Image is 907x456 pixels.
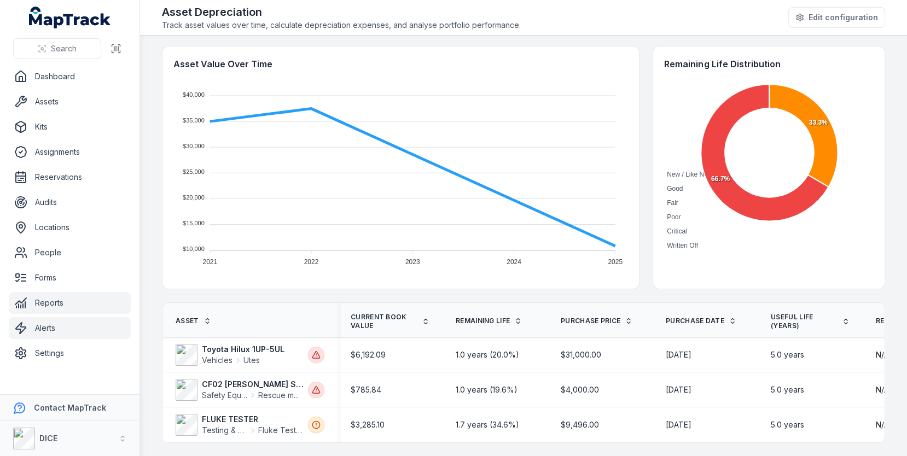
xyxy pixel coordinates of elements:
[351,313,417,330] span: Current Book Value
[456,317,510,325] span: Remaining Life
[258,390,304,401] span: Rescue masks
[258,425,304,436] span: Fluke Testers
[9,191,131,213] a: Audits
[183,168,205,175] tspan: $25,000
[561,349,601,360] span: $31,000.00
[771,313,838,330] span: Useful Life (years)
[788,7,885,28] button: Edit configuration
[51,43,77,54] span: Search
[876,419,889,430] span: N/A
[667,199,678,207] span: Fair
[243,355,260,366] span: Utes
[176,317,199,325] span: Asset
[667,242,698,249] span: Written Off
[666,317,736,325] a: Purchase Date
[666,317,724,325] span: Purchase Date
[9,267,131,289] a: Forms
[9,342,131,364] a: Settings
[405,258,420,266] tspan: 2023
[183,143,205,149] tspan: $30,000
[9,141,131,163] a: Assignments
[667,171,712,178] span: New / Like New
[561,317,620,325] span: Purchase Price
[34,403,106,412] strong: Contact MapTrack
[9,242,131,264] a: People
[456,419,519,430] span: 1.7 years ( 34.6% )
[351,419,385,430] span: $3,285.10
[9,166,131,188] a: Reservations
[351,384,381,395] span: $785.84
[561,419,599,430] span: $9,496.00
[173,57,628,71] h4: Asset Value Over Time
[561,384,599,395] span: $4,000.00
[39,434,57,443] strong: DICE
[876,349,889,360] span: N/A
[351,313,429,330] a: Current Book Value
[667,227,687,235] span: Critical
[561,317,632,325] a: Purchase Price
[202,379,304,390] a: CF02 [PERSON_NAME] SAVER RESCUE [PERSON_NAME]
[456,349,519,360] span: 1.0 years ( 20.0% )
[507,258,521,266] tspan: 2024
[304,258,319,266] tspan: 2022
[666,349,691,360] span: [DATE]
[9,317,131,339] a: Alerts
[202,390,247,401] span: Safety Equipment
[13,38,101,59] button: Search
[9,217,131,238] a: Locations
[162,20,521,31] span: Track asset values over time, calculate depreciation expenses, and analyse portfolio performance.
[9,292,131,314] a: Reports
[667,185,683,192] span: Good
[202,344,304,355] a: Toyota Hilux 1UP-5UL
[667,213,681,221] span: Poor
[666,419,691,430] span: [DATE]
[202,425,247,436] span: Testing & Measuring Equipment
[456,317,522,325] a: Remaining Life
[29,7,111,28] a: MapTrack
[456,384,518,395] span: 1.0 years ( 19.6% )
[771,313,850,330] a: Useful Life (years)
[351,349,386,360] span: $6,192.09
[183,91,205,98] tspan: $40,000
[183,220,205,226] tspan: $15,000
[183,194,205,201] tspan: $20,000
[664,57,874,71] h4: Remaining Life Distribution
[608,258,623,266] tspan: 2025
[666,384,691,395] span: [DATE]
[771,419,804,430] span: 5.0 years
[771,349,804,360] span: 5.0 years
[876,384,889,395] span: N/A
[202,355,232,366] span: Vehicles
[202,258,217,266] tspan: 2021
[9,66,131,87] a: Dashboard
[9,91,131,113] a: Assets
[202,414,304,425] a: FLUKE TESTER
[183,117,205,124] tspan: $35,000
[162,4,521,20] h2: Asset Depreciation
[9,116,131,138] a: Kits
[183,245,205,252] tspan: $10,000
[771,384,804,395] span: 5.0 years
[176,317,211,325] a: Asset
